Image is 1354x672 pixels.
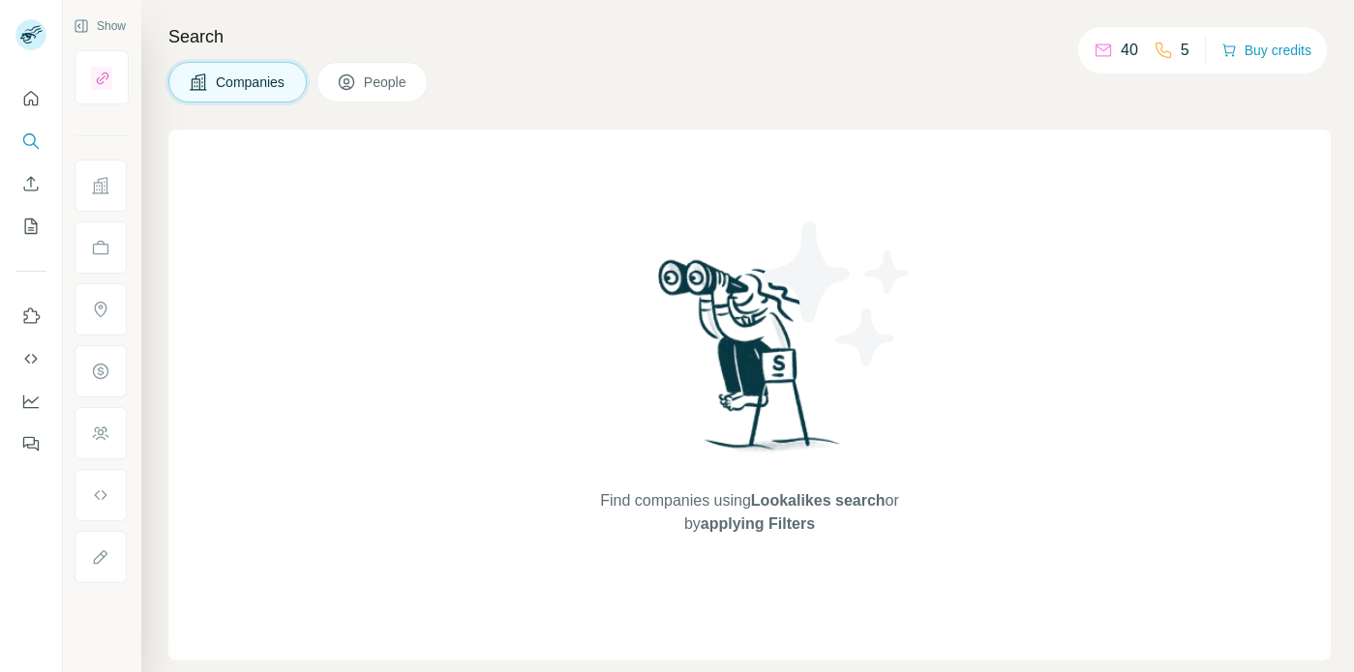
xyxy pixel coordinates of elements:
img: Surfe Illustration - Woman searching with binoculars [649,254,851,470]
span: Companies [216,73,286,92]
button: Use Surfe on LinkedIn [15,299,46,334]
span: Find companies using or by [594,489,904,536]
button: Search [15,124,46,159]
span: applying Filters [701,515,815,532]
button: Buy credits [1221,37,1311,64]
img: Surfe Illustration - Stars [750,207,924,381]
span: Lookalikes search [751,492,886,509]
button: Dashboard [15,384,46,419]
button: Feedback [15,426,46,461]
button: Use Surfe API [15,341,46,376]
button: Quick start [15,81,46,116]
button: My lists [15,209,46,244]
p: 5 [1181,39,1189,62]
span: People [364,73,408,92]
p: 40 [1121,39,1138,62]
button: Enrich CSV [15,166,46,201]
button: Show [60,12,139,41]
h4: Search [168,23,1331,50]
